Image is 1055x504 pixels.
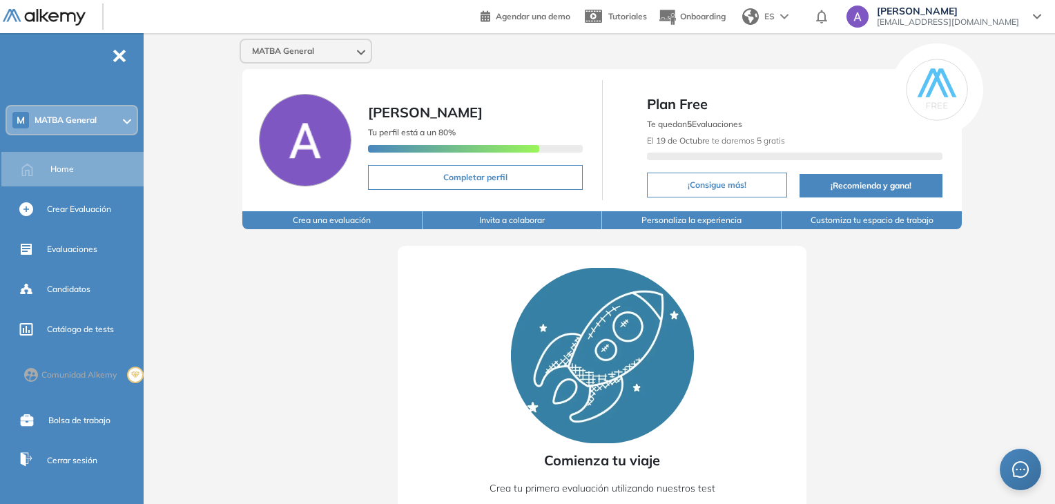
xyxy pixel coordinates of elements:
[782,211,961,229] button: Customiza tu espacio de trabajo
[50,163,74,175] span: Home
[47,203,111,215] span: Crear Evaluación
[368,127,456,137] span: Tu perfil está a un 80%
[742,8,759,25] img: world
[242,211,422,229] button: Crea una evaluación
[800,174,942,197] button: ¡Recomienda y gana!
[680,11,726,21] span: Onboarding
[252,46,314,57] span: MATBA General
[3,9,86,26] img: Logo
[47,323,114,336] span: Catálogo de tests
[656,135,710,146] b: 19 de Octubre
[608,11,647,21] span: Tutoriales
[647,119,742,129] span: Te quedan Evaluaciones
[877,6,1019,17] span: [PERSON_NAME]
[647,135,785,146] span: El te daremos 5 gratis
[47,454,97,467] span: Cerrar sesión
[511,268,694,443] img: Rocket
[47,283,90,295] span: Candidatos
[47,243,97,255] span: Evaluaciones
[647,94,942,115] span: Plan Free
[877,17,1019,28] span: [EMAIL_ADDRESS][DOMAIN_NAME]
[544,450,660,471] span: Comienza tu viaje
[496,11,570,21] span: Agendar una demo
[35,115,97,126] span: MATBA General
[481,7,570,23] a: Agendar una demo
[647,173,788,197] button: ¡Consigue más!
[658,2,726,32] button: Onboarding
[764,10,775,23] span: ES
[259,94,351,186] img: Foto de perfil
[48,414,110,427] span: Bolsa de trabajo
[602,211,782,229] button: Personaliza la experiencia
[1012,461,1029,478] span: message
[780,14,788,19] img: arrow
[368,104,483,121] span: [PERSON_NAME]
[17,115,25,126] span: M
[368,165,582,190] button: Completar perfil
[423,211,602,229] button: Invita a colaborar
[687,119,692,129] b: 5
